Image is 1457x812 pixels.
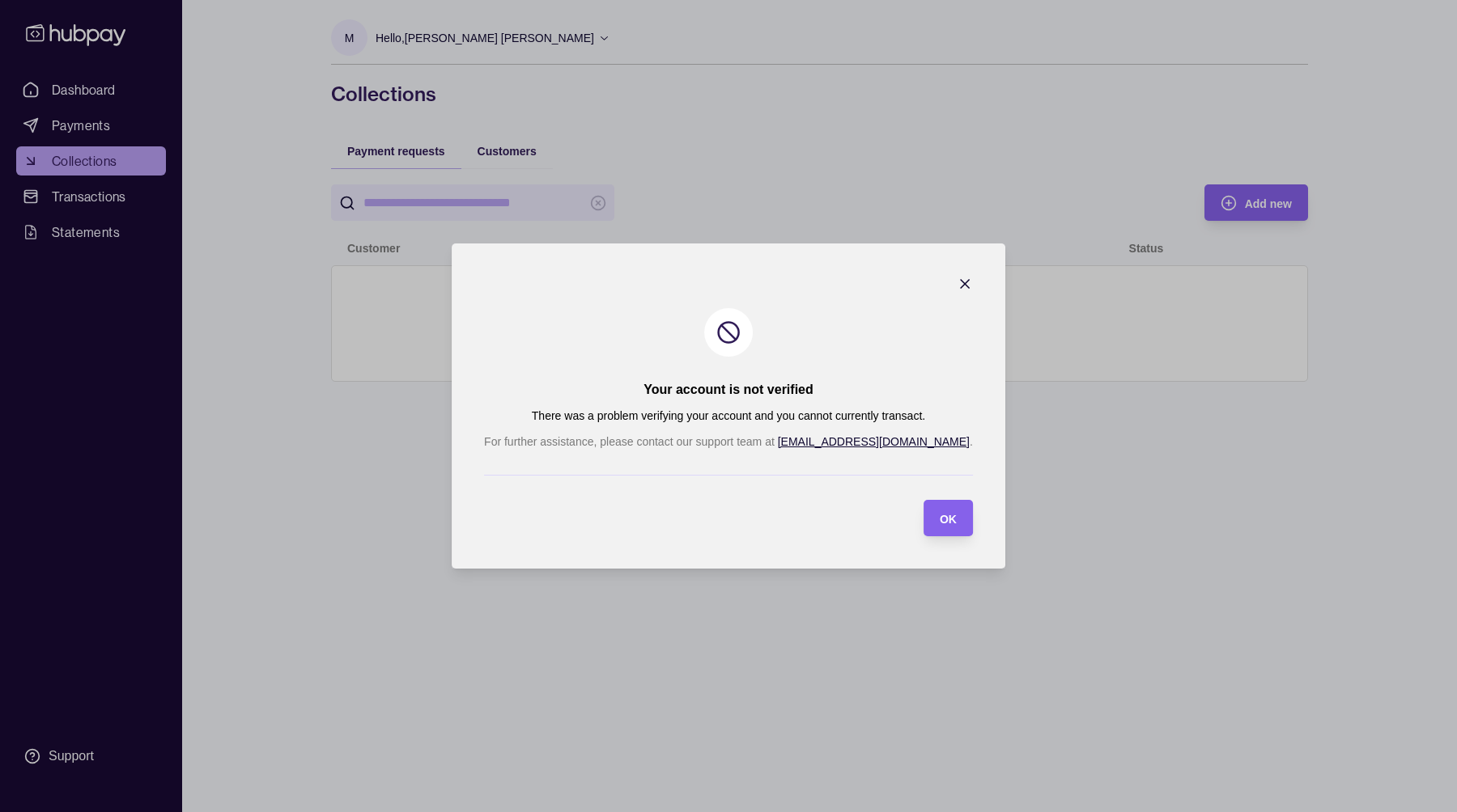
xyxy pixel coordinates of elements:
a: [EMAIL_ADDRESS][DOMAIN_NAME] [778,435,970,448]
button: OK [924,500,973,536]
p: For further assistance, please contact our support team at . [484,433,973,450]
span: OK [940,513,957,526]
p: There was a problem verifying your account and you cannot currently transact. [532,407,925,425]
h2: Your account is not verified [644,381,813,399]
